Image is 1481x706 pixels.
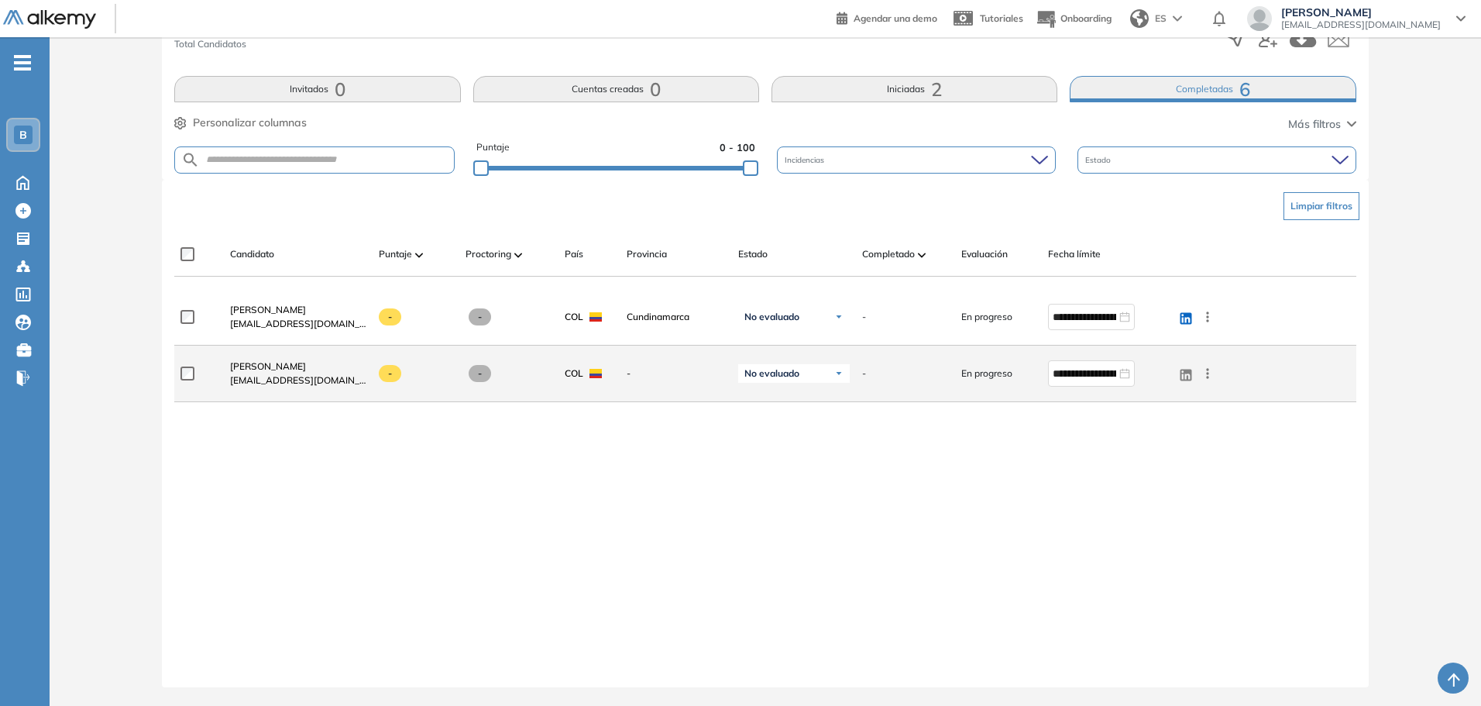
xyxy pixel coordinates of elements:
[1288,116,1356,133] button: Más filtros
[14,61,31,64] i: -
[980,12,1023,24] span: Tutoriales
[744,311,799,323] span: No evaluado
[1077,146,1356,174] div: Estado
[961,247,1008,261] span: Evaluación
[379,365,401,382] span: -
[589,312,602,322] img: COL
[476,140,510,155] span: Puntaje
[744,367,799,380] span: No evaluado
[473,76,759,102] button: Cuentas creadas0
[777,146,1056,174] div: Incidencias
[1060,12,1112,24] span: Onboarding
[1130,9,1149,28] img: world
[1202,526,1481,706] div: Widget de chat
[834,312,844,322] img: Ícono de flecha
[230,360,306,372] span: [PERSON_NAME]
[961,367,1012,381] span: En progreso
[565,247,583,261] span: País
[230,317,366,331] span: [EMAIL_ADDRESS][DOMAIN_NAME]
[193,115,307,131] span: Personalizar columnas
[589,369,602,378] img: COL
[379,247,412,261] span: Puntaje
[862,310,866,324] span: -
[230,374,366,387] span: [EMAIL_ADDRESS][DOMAIN_NAME]
[1288,116,1341,133] span: Más filtros
[1048,247,1101,261] span: Fecha límite
[230,303,366,317] a: [PERSON_NAME]
[565,367,583,381] span: COL
[738,247,768,261] span: Estado
[1036,2,1112,36] button: Onboarding
[230,360,366,374] a: [PERSON_NAME]
[918,253,926,257] img: [missing "en.ARROW_ALT" translation]
[862,367,866,381] span: -
[1070,76,1356,102] button: Completadas6
[466,247,511,261] span: Proctoring
[1283,192,1359,220] button: Limpiar filtros
[19,129,27,141] span: B
[862,247,915,261] span: Completado
[230,247,274,261] span: Candidato
[379,308,401,325] span: -
[1173,15,1182,22] img: arrow
[174,76,460,102] button: Invitados0
[834,369,844,378] img: Ícono de flecha
[961,310,1012,324] span: En progreso
[1202,526,1481,706] iframe: Chat Widget
[1155,12,1167,26] span: ES
[565,310,583,324] span: COL
[469,308,491,325] span: -
[771,76,1057,102] button: Iniciadas2
[854,12,937,24] span: Agendar una demo
[514,253,522,257] img: [missing "en.ARROW_ALT" translation]
[1085,154,1114,166] span: Estado
[720,140,755,155] span: 0 - 100
[785,154,827,166] span: Incidencias
[230,304,306,315] span: [PERSON_NAME]
[627,310,726,324] span: Cundinamarca
[174,37,246,51] span: Total Candidatos
[174,115,307,131] button: Personalizar columnas
[1281,6,1441,19] span: [PERSON_NAME]
[837,8,937,26] a: Agendar una demo
[627,247,667,261] span: Provincia
[469,365,491,382] span: -
[627,367,726,381] span: -
[415,253,423,257] img: [missing "en.ARROW_ALT" translation]
[181,150,200,170] img: SEARCH_ALT
[1281,19,1441,31] span: [EMAIL_ADDRESS][DOMAIN_NAME]
[3,10,96,29] img: Logo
